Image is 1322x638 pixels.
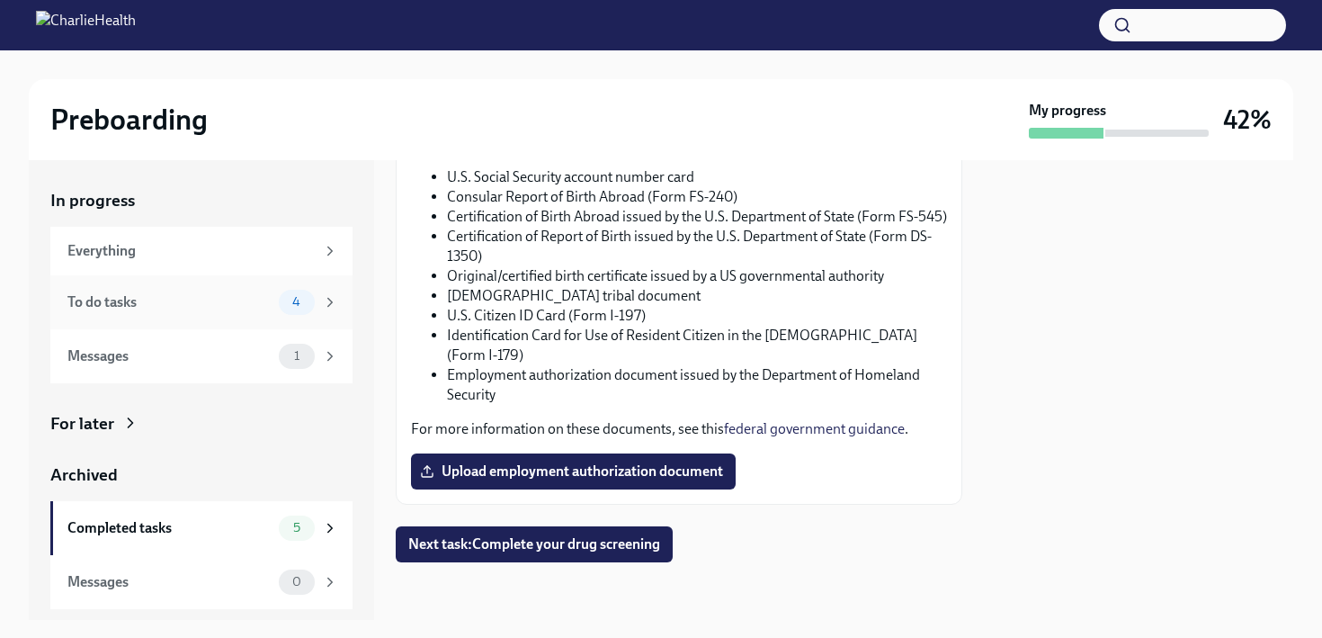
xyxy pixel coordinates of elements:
[50,412,353,436] a: For later
[724,420,905,437] a: federal government guidance
[50,227,353,275] a: Everything
[50,555,353,609] a: Messages0
[447,167,947,187] li: U.S. Social Security account number card
[447,266,947,286] li: Original/certified birth certificate issued by a US governmental authority
[67,572,272,592] div: Messages
[50,189,353,212] a: In progress
[50,501,353,555] a: Completed tasks5
[50,102,208,138] h2: Preboarding
[282,521,311,535] span: 5
[447,326,947,365] li: Identification Card for Use of Resident Citizen in the [DEMOGRAPHIC_DATA] (Form I-179)
[281,575,312,589] span: 0
[67,292,272,312] div: To do tasks
[1029,101,1106,121] strong: My progress
[50,463,353,487] a: Archived
[67,241,315,261] div: Everything
[36,11,136,40] img: CharlieHealth
[67,518,272,538] div: Completed tasks
[281,295,311,309] span: 4
[411,454,736,490] label: Upload employment authorization document
[447,187,947,207] li: Consular Report of Birth Abroad (Form FS-240)
[447,227,947,266] li: Certification of Report of Birth issued by the U.S. Department of State (Form DS-1350)
[447,365,947,405] li: Employment authorization document issued by the Department of Homeland Security
[50,275,353,329] a: To do tasks4
[447,306,947,326] li: U.S. Citizen ID Card (Form I-197)
[283,349,310,363] span: 1
[67,346,272,366] div: Messages
[447,286,947,306] li: [DEMOGRAPHIC_DATA] tribal document
[396,526,673,562] button: Next task:Complete your drug screening
[411,419,947,439] p: For more information on these documents, see this .
[50,412,114,436] div: For later
[424,463,723,481] span: Upload employment authorization document
[408,535,660,553] span: Next task : Complete your drug screening
[447,207,947,227] li: Certification of Birth Abroad issued by the U.S. Department of State (Form FS-545)
[1223,103,1272,136] h3: 42%
[50,329,353,383] a: Messages1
